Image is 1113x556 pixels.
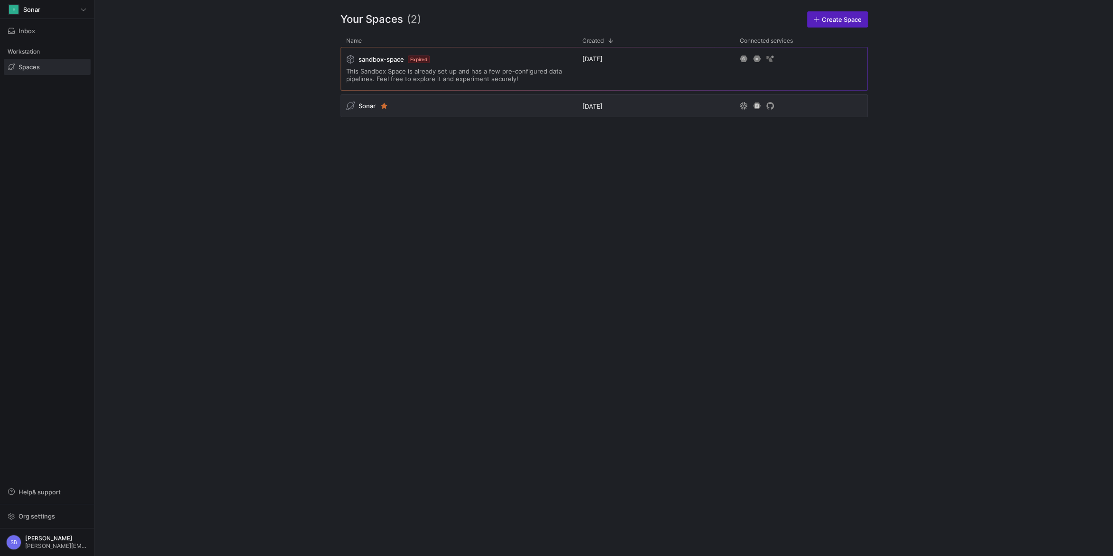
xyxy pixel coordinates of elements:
span: Help & support [18,488,61,496]
span: Your Spaces [340,11,403,28]
span: sandbox-space [359,56,404,63]
div: S [9,5,18,14]
span: (2) [407,11,421,28]
span: Inbox [18,27,35,35]
div: SB [6,535,21,550]
a: Create Space [807,11,868,28]
span: Sonar [359,102,376,110]
a: Org settings [4,513,91,521]
span: Name [346,37,362,44]
div: Workstation [4,45,91,59]
span: [DATE] [582,102,603,110]
div: Press SPACE to select this row. [340,94,868,121]
a: Spaces [4,59,91,75]
span: [PERSON_NAME][EMAIL_ADDRESS][DOMAIN_NAME] [25,543,88,549]
span: Expired [408,56,430,63]
span: This Sandbox Space is already set up and has a few pre-configured data pipelines. Feel free to ex... [346,67,571,83]
span: Create Space [822,16,862,23]
div: Press SPACE to select this row. [340,47,868,94]
button: Org settings [4,508,91,524]
span: [PERSON_NAME] [25,535,88,542]
span: Org settings [18,512,55,520]
span: Sonar [23,6,40,13]
span: Spaces [18,63,40,71]
button: Help& support [4,484,91,500]
button: Inbox [4,23,91,39]
span: Connected services [740,37,793,44]
button: SB[PERSON_NAME][PERSON_NAME][EMAIL_ADDRESS][DOMAIN_NAME] [4,532,91,552]
span: Created [582,37,604,44]
span: [DATE] [582,55,603,63]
